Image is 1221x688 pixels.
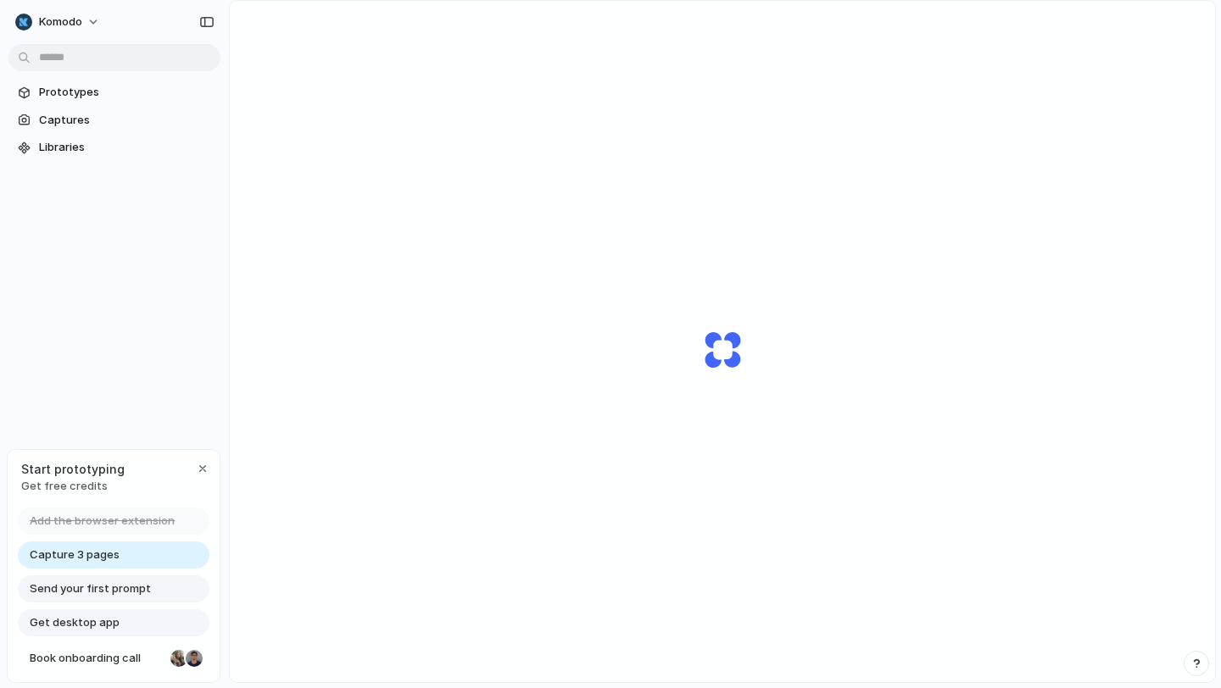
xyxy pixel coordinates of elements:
span: Komodo [39,14,82,31]
a: Get desktop app [18,609,209,636]
div: Nicole Kubica [169,648,189,669]
span: Captures [39,112,214,129]
span: Book onboarding call [30,650,164,667]
a: Book onboarding call [18,645,209,672]
a: Libraries [8,135,220,160]
a: Captures [8,108,220,133]
span: Libraries [39,139,214,156]
span: Start prototyping [21,460,125,478]
span: Get desktop app [30,614,120,631]
span: Send your first prompt [30,580,151,597]
span: Prototypes [39,84,214,101]
button: Komodo [8,8,109,36]
div: Christian Iacullo [184,648,204,669]
span: Add the browser extension [30,513,175,530]
span: Capture 3 pages [30,547,120,563]
a: Prototypes [8,80,220,105]
span: Get free credits [21,478,125,495]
